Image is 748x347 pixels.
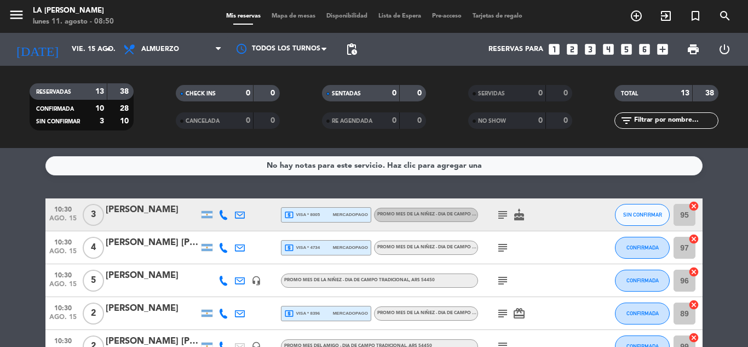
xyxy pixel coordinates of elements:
[655,42,670,56] i: add_box
[284,309,294,318] i: local_atm
[496,241,509,254] i: subject
[705,89,716,97] strong: 38
[271,117,277,124] strong: 0
[36,119,80,124] span: SIN CONFIRMAR
[547,42,561,56] i: looks_one
[246,89,250,97] strong: 0
[681,89,689,97] strong: 13
[251,276,261,286] i: headset_mic
[496,274,509,287] i: subject
[601,42,615,56] i: looks_4
[271,89,277,97] strong: 0
[49,268,77,281] span: 10:30
[49,314,77,326] span: ago. 15
[392,89,396,97] strong: 0
[95,88,104,95] strong: 13
[377,311,502,315] span: PROMO MES DE LA NIÑEZ - DIA DE CAMPO TRADICIONAL
[620,114,633,127] i: filter_list
[8,37,66,61] i: [DATE]
[284,243,320,253] span: visa * 4734
[49,281,77,293] span: ago. 15
[563,117,570,124] strong: 0
[95,105,104,112] strong: 10
[221,13,266,19] span: Mis reservas
[615,303,670,325] button: CONFIRMADA
[513,307,526,320] i: card_giftcard
[100,117,104,125] strong: 3
[496,307,509,320] i: subject
[377,212,502,217] span: PROMO MES DE LA NIÑEZ - DIA DE CAMPO TRADICIONAL
[120,88,131,95] strong: 38
[49,215,77,227] span: ago. 15
[333,244,368,251] span: mercadopago
[141,45,179,53] span: Almuerzo
[563,89,570,97] strong: 0
[688,299,699,310] i: cancel
[392,117,396,124] strong: 0
[467,13,528,19] span: Tarjetas de regalo
[106,302,199,316] div: [PERSON_NAME]
[478,91,505,96] span: SERVIDAS
[8,7,25,27] button: menu
[659,9,672,22] i: exit_to_app
[626,277,659,283] span: CONFIRMADA
[718,9,732,22] i: search
[33,5,114,16] div: LA [PERSON_NAME]
[284,278,435,282] span: PROMO MES DE LA NIÑEZ - DIA DE CAMPO TRADICIONAL
[83,204,104,226] span: 3
[83,237,104,259] span: 4
[120,105,131,112] strong: 28
[427,13,467,19] span: Pre-acceso
[266,13,321,19] span: Mapa de mesas
[615,204,670,226] button: SIN CONFIRMAR
[49,334,77,346] span: 10:30
[496,208,509,221] i: subject
[345,43,358,56] span: pending_actions
[83,270,104,292] span: 5
[689,9,702,22] i: turned_in_not
[687,43,700,56] span: print
[186,91,216,96] span: CHECK INS
[623,212,662,218] span: SIN CONFIRMAR
[321,13,373,19] span: Disponibilidad
[688,234,699,244] i: cancel
[284,210,294,220] i: local_atm
[36,106,74,112] span: CONFIRMADA
[630,9,643,22] i: add_circle_outline
[538,89,543,97] strong: 0
[637,42,652,56] i: looks_6
[333,310,368,317] span: mercadopago
[83,303,104,325] span: 2
[409,278,435,282] span: , ARS 54450
[106,203,199,217] div: [PERSON_NAME]
[417,89,424,97] strong: 0
[186,118,220,124] span: CANCELADA
[688,201,699,212] i: cancel
[513,208,526,221] i: cake
[332,118,372,124] span: RE AGENDADA
[615,270,670,292] button: CONFIRMADA
[565,42,579,56] i: looks_two
[688,266,699,277] i: cancel
[49,301,77,314] span: 10:30
[688,332,699,343] i: cancel
[49,202,77,215] span: 10:30
[373,13,427,19] span: Lista de Espera
[267,160,482,172] div: No hay notas para este servicio. Haz clic para agregar una
[102,43,115,56] i: arrow_drop_down
[284,210,320,220] span: visa * 8005
[583,42,597,56] i: looks_3
[619,42,634,56] i: looks_5
[106,236,199,250] div: [PERSON_NAME] [PERSON_NAME]
[377,245,502,249] span: PROMO MES DE LA NIÑEZ - DIA DE CAMPO TRADICIONAL
[33,16,114,27] div: lunes 11. agosto - 08:50
[488,45,543,53] span: Reservas para
[332,91,361,96] span: SENTADAS
[49,248,77,260] span: ago. 15
[478,118,506,124] span: NO SHOW
[633,115,718,127] input: Filtrar por nombre...
[36,89,71,95] span: RESERVADAS
[120,117,131,125] strong: 10
[49,235,77,248] span: 10:30
[621,91,638,96] span: TOTAL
